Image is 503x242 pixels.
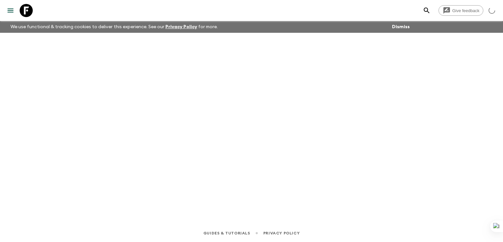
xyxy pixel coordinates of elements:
[8,21,220,33] p: We use functional & tracking cookies to deliver this experience. See our for more.
[420,4,433,17] button: search adventures
[263,230,300,237] a: Privacy Policy
[4,4,17,17] button: menu
[203,230,250,237] a: Guides & Tutorials
[165,25,197,29] a: Privacy Policy
[449,8,483,13] span: Give feedback
[438,5,483,16] a: Give feedback
[390,22,411,31] button: Dismiss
